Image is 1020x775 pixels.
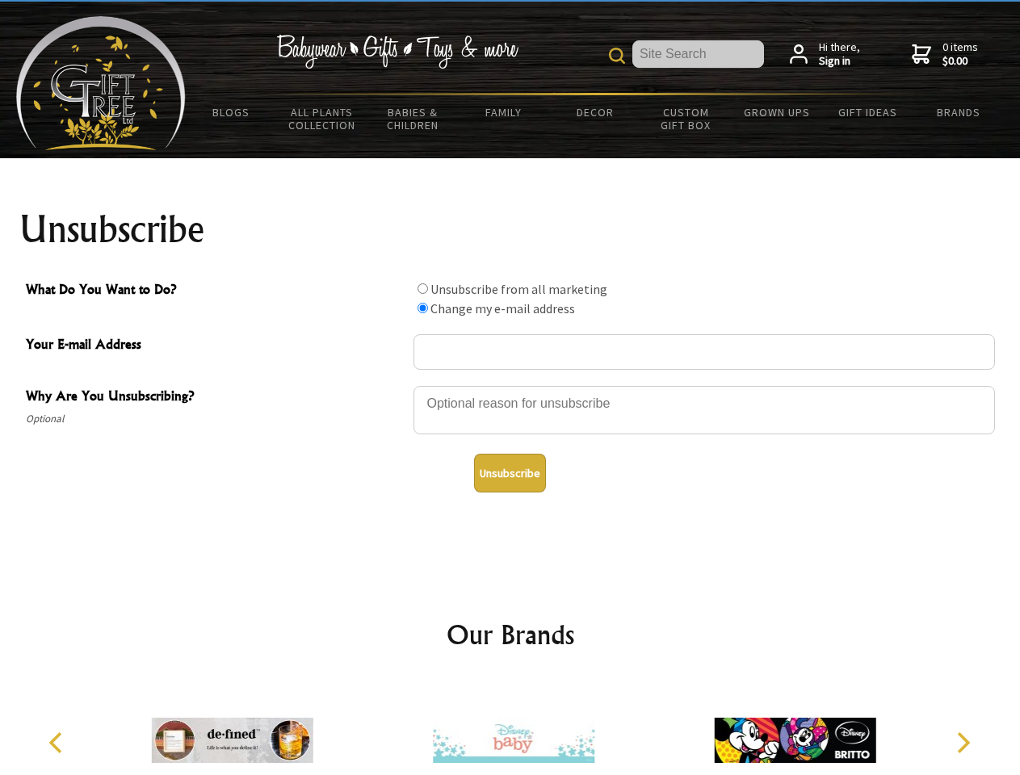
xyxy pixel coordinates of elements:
a: Gift Ideas [822,95,913,129]
img: Babyware - Gifts - Toys and more... [16,16,186,150]
a: BLOGS [186,95,277,129]
span: Optional [26,409,405,429]
a: Custom Gift Box [640,95,732,142]
h1: Unsubscribe [19,210,1001,249]
h2: Our Brands [32,615,989,654]
a: Family [459,95,550,129]
button: Next [945,725,980,760]
input: What Do You Want to Do? [418,283,428,294]
a: All Plants Collection [277,95,368,142]
a: Brands [913,95,1005,129]
label: Change my e-mail address [430,300,575,316]
button: Unsubscribe [474,454,546,492]
img: Babywear - Gifts - Toys & more [276,35,518,69]
input: Your E-mail Address [413,334,995,370]
img: product search [609,48,625,64]
span: 0 items [942,40,978,69]
span: What Do You Want to Do? [26,279,405,303]
span: Your E-mail Address [26,334,405,358]
textarea: Why Are You Unsubscribing? [413,386,995,434]
label: Unsubscribe from all marketing [430,281,607,297]
strong: Sign in [819,54,860,69]
input: What Do You Want to Do? [418,303,428,313]
strong: $0.00 [942,54,978,69]
a: Hi there,Sign in [790,40,860,69]
button: Previous [40,725,76,760]
a: Babies & Children [367,95,459,142]
span: Hi there, [819,40,860,69]
a: 0 items$0.00 [912,40,978,69]
span: Why Are You Unsubscribing? [26,386,405,409]
input: Site Search [632,40,764,68]
a: Decor [549,95,640,129]
a: Grown Ups [731,95,822,129]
